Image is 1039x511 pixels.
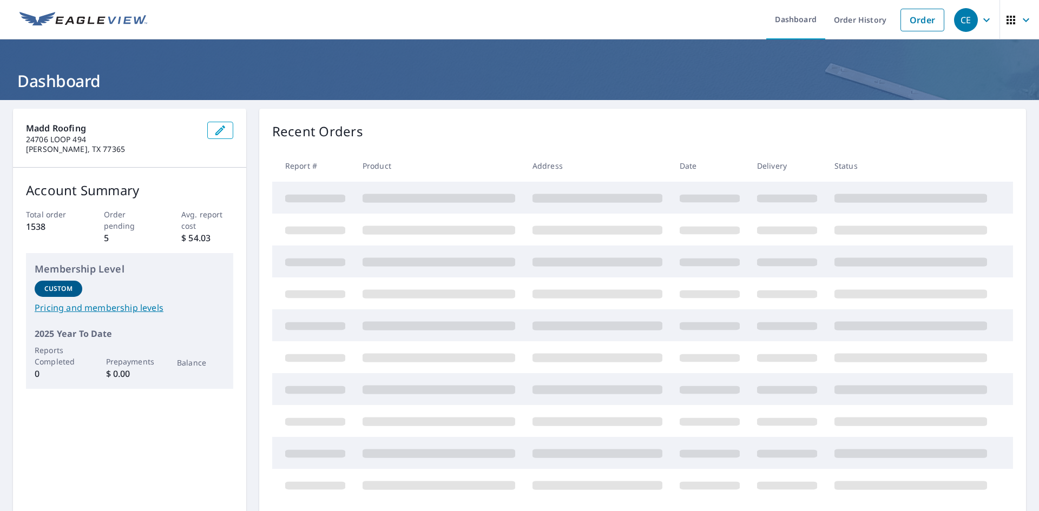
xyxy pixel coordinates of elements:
[35,344,82,367] p: Reports Completed
[106,367,154,380] p: $ 0.00
[26,144,199,154] p: [PERSON_NAME], TX 77365
[900,9,944,31] a: Order
[35,301,225,314] a: Pricing and membership levels
[177,357,225,368] p: Balance
[748,150,826,182] th: Delivery
[35,367,82,380] p: 0
[671,150,748,182] th: Date
[26,135,199,144] p: 24706 LOOP 494
[524,150,671,182] th: Address
[26,220,78,233] p: 1538
[19,12,147,28] img: EV Logo
[26,122,199,135] p: Madd Roofing
[35,262,225,276] p: Membership Level
[181,209,233,231] p: Avg. report cost
[13,70,1026,92] h1: Dashboard
[106,356,154,367] p: Prepayments
[35,327,225,340] p: 2025 Year To Date
[26,209,78,220] p: Total order
[272,150,354,182] th: Report #
[26,181,233,200] p: Account Summary
[354,150,524,182] th: Product
[272,122,363,141] p: Recent Orders
[104,231,156,244] p: 5
[44,284,73,294] p: Custom
[826,150,996,182] th: Status
[181,231,233,244] p: $ 54.03
[104,209,156,231] p: Order pending
[954,8,978,32] div: CE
